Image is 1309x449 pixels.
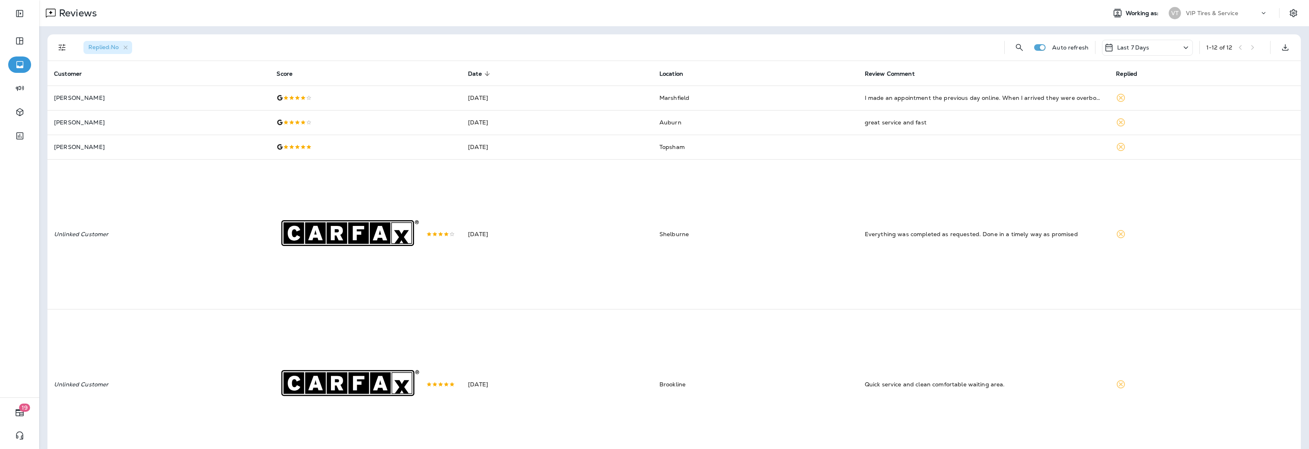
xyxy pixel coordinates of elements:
[8,5,31,22] button: Expand Sidebar
[865,94,1103,102] div: I made an appointment the previous day online. When I arrived they were overbooked and I had to l...
[54,39,70,56] button: Filters
[1116,70,1148,77] span: Replied
[54,70,82,77] span: Customer
[865,70,925,77] span: Review Comment
[1052,44,1089,51] p: Auto refresh
[865,230,1103,238] div: Everything was completed as requested. Done in a timely way as promised
[865,70,915,77] span: Review Comment
[1186,10,1238,16] p: VIP Tires & Service
[56,7,97,19] p: Reviews
[1116,70,1137,77] span: Replied
[1011,39,1028,56] button: Search Reviews
[659,230,689,238] span: Shelburne
[659,381,686,388] span: Brookline
[277,70,303,77] span: Score
[54,119,263,126] p: [PERSON_NAME]
[277,70,292,77] span: Score
[54,381,263,388] p: Unlinked Customer
[1277,39,1293,56] button: Export as CSV
[659,119,681,126] span: Auburn
[54,95,263,101] p: [PERSON_NAME]
[19,404,30,412] span: 19
[1126,10,1161,17] span: Working as:
[1169,7,1181,19] div: VT
[468,70,482,77] span: Date
[659,70,683,77] span: Location
[865,118,1103,126] div: great service and fast
[88,43,119,51] span: Replied : No
[54,144,263,150] p: [PERSON_NAME]
[659,70,694,77] span: Location
[461,110,653,135] td: [DATE]
[1117,44,1149,51] p: Last 7 Days
[461,86,653,110] td: [DATE]
[83,41,132,54] div: Replied:No
[461,159,653,309] td: [DATE]
[659,94,689,102] span: Marshfield
[54,231,263,237] p: Unlinked Customer
[1286,6,1301,20] button: Settings
[8,404,31,421] button: 19
[54,70,92,77] span: Customer
[865,380,1103,388] div: Quick service and clean comfortable waiting area.
[468,70,493,77] span: Date
[659,143,685,151] span: Topsham
[1206,44,1232,51] div: 1 - 12 of 12
[461,135,653,159] td: [DATE]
